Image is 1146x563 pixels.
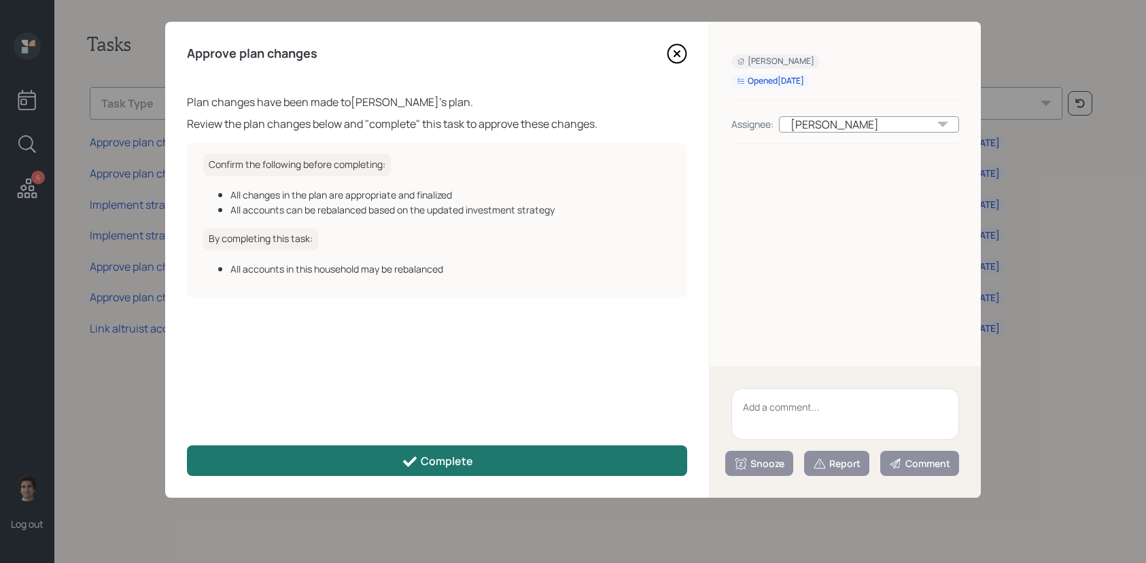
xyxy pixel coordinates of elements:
[734,457,784,471] div: Snooze
[187,46,317,61] h4: Approve plan changes
[402,454,473,470] div: Complete
[813,457,861,471] div: Report
[737,75,804,87] div: Opened [DATE]
[725,451,793,476] button: Snooze
[737,56,814,67] div: [PERSON_NAME]
[230,188,671,202] div: All changes in the plan are appropriate and finalized
[779,116,959,133] div: [PERSON_NAME]
[203,228,318,250] h6: By completing this task:
[203,154,391,176] h6: Confirm the following before completing:
[731,117,774,131] div: Assignee:
[230,203,671,217] div: All accounts can be rebalanced based on the updated investment strategy
[187,94,687,110] div: Plan changes have been made to [PERSON_NAME] 's plan.
[187,116,687,132] div: Review the plan changes below and "complete" this task to approve these changes.
[880,451,959,476] button: Comment
[804,451,869,476] button: Report
[187,445,687,476] button: Complete
[889,457,950,471] div: Comment
[230,262,671,276] div: All accounts in this household may be rebalanced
